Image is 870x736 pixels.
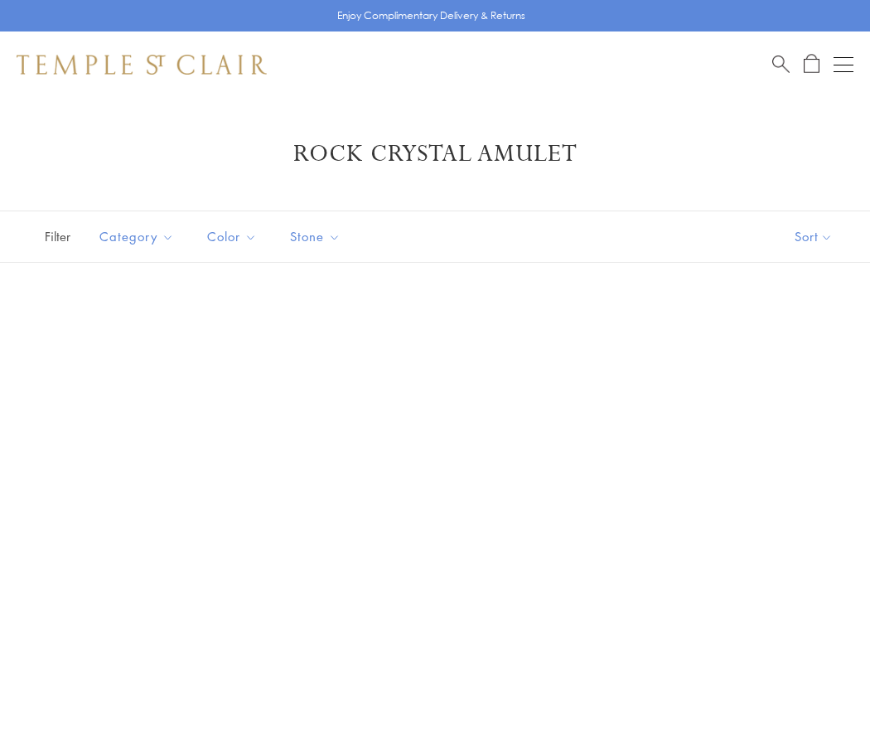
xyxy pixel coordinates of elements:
[834,55,853,75] button: Open navigation
[772,54,790,75] a: Search
[199,226,269,247] span: Color
[337,7,525,24] p: Enjoy Complimentary Delivery & Returns
[41,139,829,169] h1: Rock Crystal Amulet
[87,218,186,255] button: Category
[804,54,819,75] a: Open Shopping Bag
[195,218,269,255] button: Color
[91,226,186,247] span: Category
[17,55,267,75] img: Temple St. Clair
[757,211,870,262] button: Show sort by
[282,226,353,247] span: Stone
[278,218,353,255] button: Stone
